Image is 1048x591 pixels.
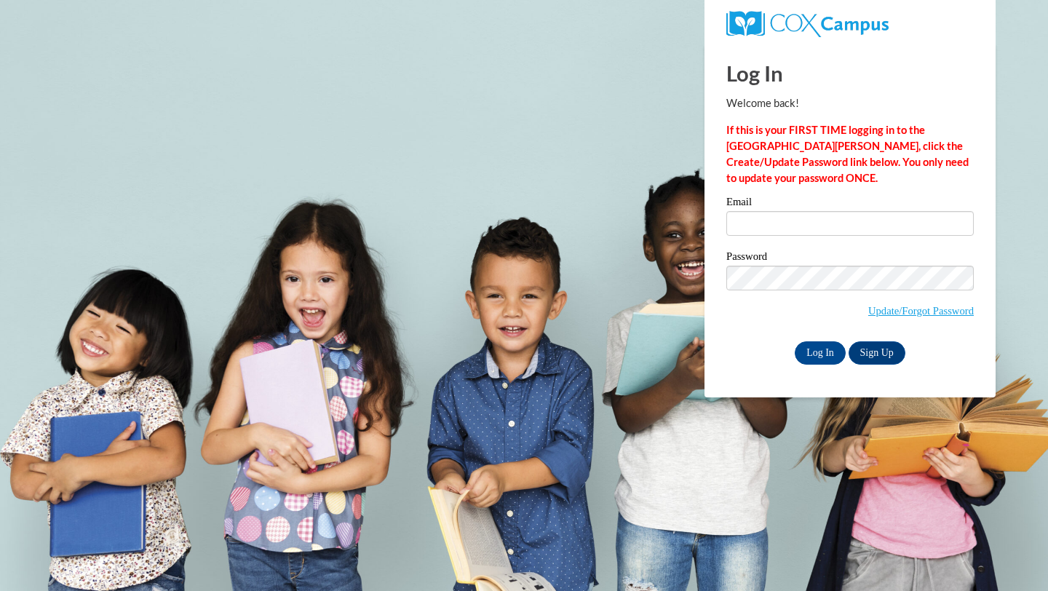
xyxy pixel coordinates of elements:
img: COX Campus [726,11,889,37]
label: Password [726,251,974,266]
a: COX Campus [726,17,889,29]
p: Welcome back! [726,95,974,111]
h1: Log In [726,58,974,88]
strong: If this is your FIRST TIME logging in to the [GEOGRAPHIC_DATA][PERSON_NAME], click the Create/Upd... [726,124,969,184]
label: Email [726,197,974,211]
input: Log In [795,341,846,365]
a: Sign Up [849,341,905,365]
a: Update/Forgot Password [868,305,974,317]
